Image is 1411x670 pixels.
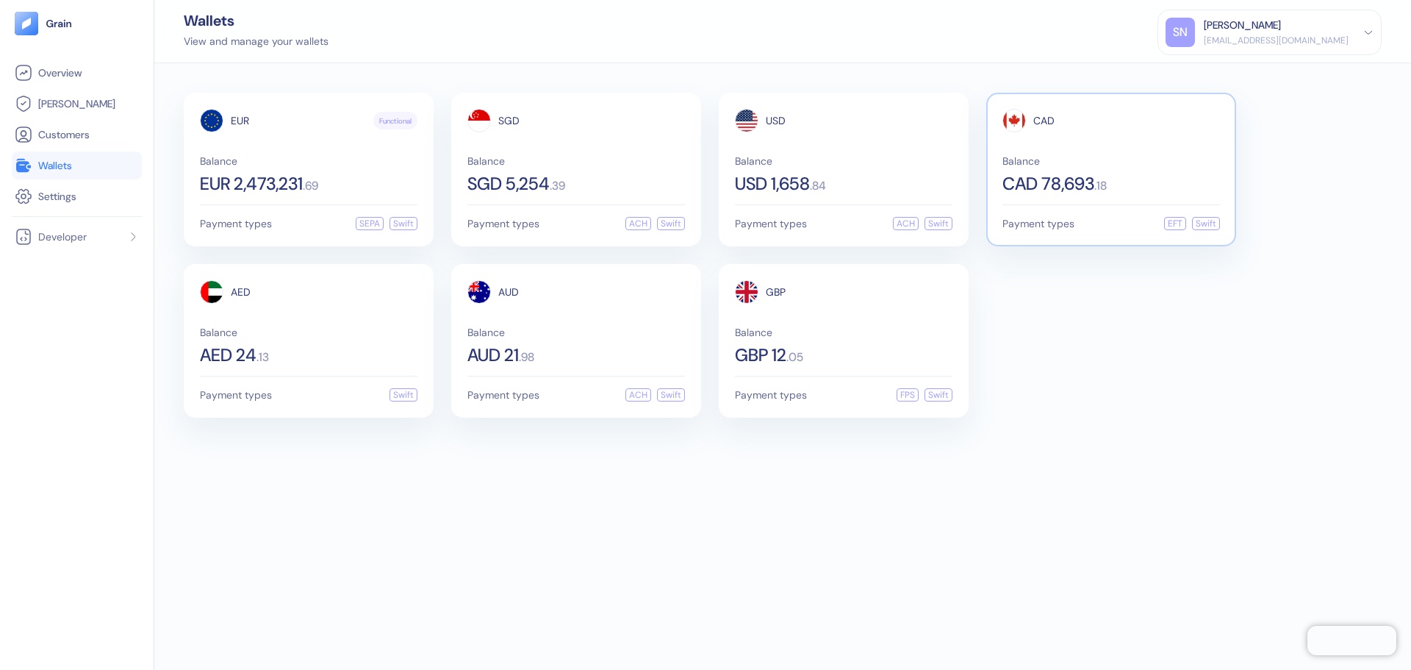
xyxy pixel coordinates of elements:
[1002,156,1220,166] span: Balance
[184,34,328,49] div: View and manage your wallets
[231,115,249,126] span: EUR
[467,175,550,193] span: SGD 5,254
[184,13,328,28] div: Wallets
[735,327,952,338] span: Balance
[657,388,685,402] div: Swift
[467,218,539,229] span: Payment types
[1002,175,1094,193] span: CAD 78,693
[303,180,318,192] span: . 69
[356,217,384,230] div: SEPA
[467,327,685,338] span: Balance
[38,127,90,142] span: Customers
[15,64,139,82] a: Overview
[924,217,952,230] div: Swift
[200,218,272,229] span: Payment types
[1307,626,1396,655] iframe: Chatra live chat
[786,352,803,363] span: . 05
[200,346,256,364] span: AED 24
[15,95,139,113] a: [PERSON_NAME]
[38,158,72,173] span: Wallets
[498,287,519,297] span: AUD
[15,188,139,205] a: Settings
[735,218,807,229] span: Payment types
[38,96,115,111] span: [PERSON_NAME]
[379,115,412,126] span: Functional
[735,346,786,364] span: GBP 12
[893,217,919,230] div: ACH
[467,390,539,400] span: Payment types
[256,352,269,363] span: . 13
[389,217,417,230] div: Swift
[38,229,87,244] span: Developer
[1002,218,1074,229] span: Payment types
[1166,18,1195,47] div: SN
[1192,217,1220,230] div: Swift
[924,388,952,402] div: Swift
[1204,18,1281,33] div: [PERSON_NAME]
[15,157,139,174] a: Wallets
[498,115,520,126] span: SGD
[38,65,82,80] span: Overview
[766,115,786,126] span: USD
[735,156,952,166] span: Balance
[625,217,651,230] div: ACH
[15,12,38,35] img: logo-tablet-V2.svg
[519,352,534,363] span: . 98
[735,175,810,193] span: USD 1,658
[625,388,651,402] div: ACH
[735,390,807,400] span: Payment types
[550,180,565,192] span: . 39
[46,18,73,29] img: logo
[1164,217,1186,230] div: EFT
[810,180,826,192] span: . 84
[1094,180,1107,192] span: . 18
[200,390,272,400] span: Payment types
[1204,34,1349,47] div: [EMAIL_ADDRESS][DOMAIN_NAME]
[657,217,685,230] div: Swift
[897,388,919,402] div: FPS
[38,189,76,204] span: Settings
[231,287,251,297] span: AED
[389,388,417,402] div: Swift
[766,287,786,297] span: GBP
[1033,115,1055,126] span: CAD
[200,156,417,166] span: Balance
[467,346,519,364] span: AUD 21
[15,126,139,143] a: Customers
[200,175,303,193] span: EUR 2,473,231
[200,327,417,338] span: Balance
[467,156,685,166] span: Balance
